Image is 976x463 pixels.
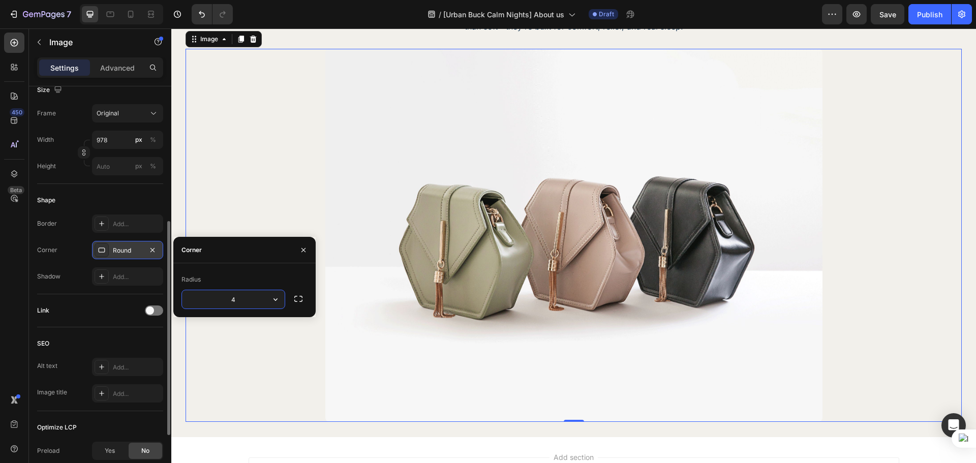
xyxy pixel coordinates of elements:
span: / [439,9,441,20]
div: Open Intercom Messenger [941,413,966,438]
button: % [133,160,145,172]
span: Draft [599,10,614,19]
div: Round [113,246,142,255]
div: Border [37,219,57,228]
input: px% [92,157,163,175]
label: Height [37,162,56,171]
div: Image title [37,388,67,397]
p: Advanced [100,63,135,73]
span: Yes [105,446,115,455]
button: px [147,160,159,172]
div: Radius [181,275,201,284]
div: Alt text [37,361,57,371]
div: Undo/Redo [192,4,233,24]
input: px% [92,131,163,149]
div: 450 [10,108,24,116]
div: Corner [181,245,202,255]
span: Add section [378,423,426,434]
div: Add... [113,389,161,398]
div: Beta [8,186,24,194]
button: % [133,134,145,146]
div: Corner [37,245,57,255]
div: Shadow [37,272,60,281]
div: Add... [113,272,161,282]
button: 7 [4,4,76,24]
button: Original [92,104,163,122]
div: % [150,162,156,171]
p: Settings [50,63,79,73]
div: % [150,135,156,144]
div: px [135,162,142,171]
div: Size [37,83,64,97]
iframe: Design area [171,28,976,463]
button: px [147,134,159,146]
div: Publish [917,9,942,20]
span: Original [97,109,119,118]
p: 7 [67,8,71,20]
input: Auto [182,290,285,308]
div: Add... [113,363,161,372]
span: [Urban Buck Calm Nights] About us [443,9,564,20]
label: Frame [37,109,56,118]
div: Link [37,306,49,315]
label: Width [37,135,54,144]
button: Publish [908,4,951,24]
div: Add... [113,220,161,229]
span: Save [879,10,896,19]
div: Shape [37,196,55,205]
div: SEO [37,339,49,348]
div: Optimize LCP [37,423,77,432]
p: Image [49,36,136,48]
button: Save [871,4,904,24]
div: Preload [37,446,59,455]
span: No [141,446,149,455]
div: px [135,135,142,144]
